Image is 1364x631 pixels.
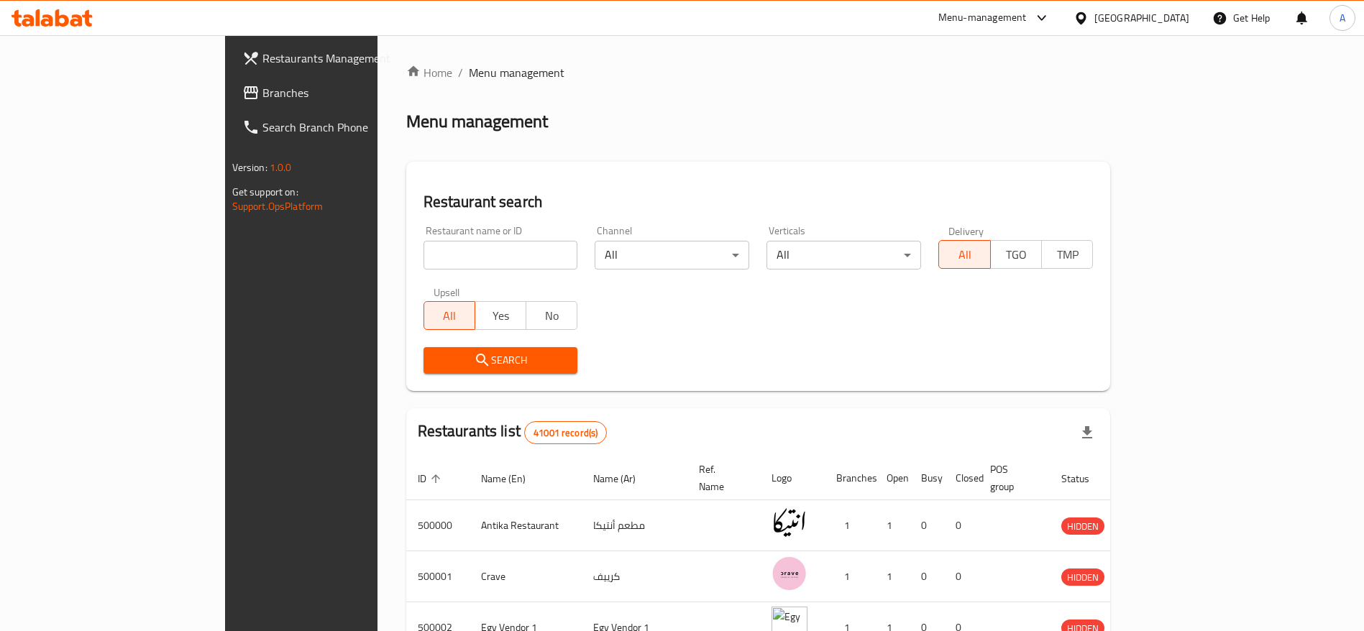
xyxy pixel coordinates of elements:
label: Delivery [948,226,984,236]
div: All [595,241,749,270]
td: Antika Restaurant [470,500,582,551]
td: 0 [910,551,944,602]
th: Busy [910,456,944,500]
button: Yes [475,301,526,330]
span: TMP [1048,244,1087,265]
div: Menu-management [938,9,1027,27]
span: Yes [481,305,521,326]
h2: Restaurant search [424,191,1094,213]
span: Name (En) [481,470,544,487]
td: 1 [825,551,875,602]
a: Support.OpsPlatform [232,197,324,216]
span: No [532,305,572,326]
span: Version: [232,158,267,177]
td: 1 [875,500,910,551]
td: 0 [910,500,944,551]
div: Total records count [524,421,607,444]
img: Crave [772,556,807,591]
td: 1 [875,551,910,602]
span: Branches [262,84,441,101]
h2: Menu management [406,110,548,133]
th: Open [875,456,910,500]
span: Search [435,351,567,369]
td: مطعم أنتيكا [582,500,687,551]
td: 0 [944,500,979,551]
span: TGO [997,244,1036,265]
span: ID [418,470,445,487]
input: Search for restaurant name or ID.. [424,241,578,270]
span: HIDDEN [1061,518,1104,535]
td: 1 [825,500,875,551]
th: Closed [944,456,979,500]
li: / [458,64,463,81]
a: Search Branch Phone [231,110,453,144]
td: كرييف [582,551,687,602]
span: All [945,244,984,265]
span: Status [1061,470,1108,487]
span: Get support on: [232,183,298,201]
span: 1.0.0 [270,158,292,177]
nav: breadcrumb [406,64,1111,81]
button: TGO [990,240,1042,269]
h2: Restaurants list [418,420,608,444]
button: Search [424,347,578,374]
span: Search Branch Phone [262,119,441,136]
button: All [938,240,990,269]
button: No [526,301,577,330]
img: Antika Restaurant [772,505,807,540]
button: TMP [1041,240,1093,269]
span: Ref. Name [699,461,743,495]
button: All [424,301,475,330]
div: [GEOGRAPHIC_DATA] [1094,10,1189,26]
span: All [430,305,470,326]
a: Restaurants Management [231,41,453,75]
span: 41001 record(s) [525,426,606,440]
td: Crave [470,551,582,602]
span: POS group [990,461,1033,495]
th: Logo [760,456,825,500]
th: Branches [825,456,875,500]
td: 0 [944,551,979,602]
span: Menu management [469,64,564,81]
a: Branches [231,75,453,110]
div: Export file [1070,415,1104,450]
span: HIDDEN [1061,569,1104,586]
span: Name (Ar) [593,470,654,487]
span: A [1340,10,1345,26]
span: Restaurants Management [262,50,441,67]
div: All [766,241,921,270]
div: HIDDEN [1061,568,1104,586]
label: Upsell [434,287,460,297]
